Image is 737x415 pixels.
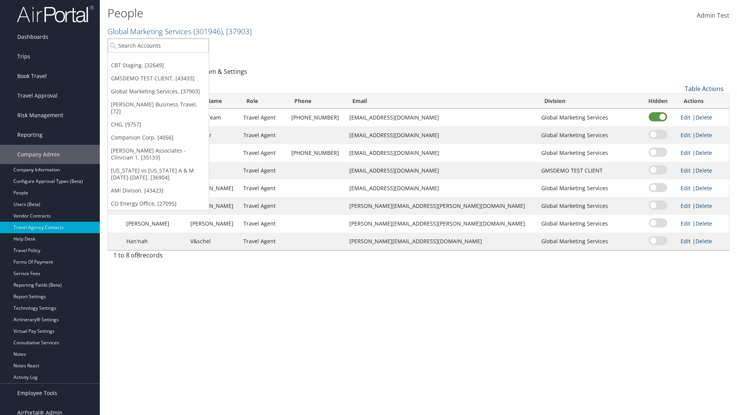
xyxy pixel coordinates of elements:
td: [PHONE_NUMBER] [288,109,345,126]
a: Global Marketing Services [107,26,252,37]
td: [EMAIL_ADDRESS][DOMAIN_NAME] [345,109,538,126]
span: 8 [137,251,140,259]
a: Edit [681,237,691,245]
td: Test [187,162,240,179]
td: Global Marketing Services [537,232,639,250]
td: Global Marketing Services [537,197,639,215]
td: [EMAIL_ADDRESS][DOMAIN_NAME] [345,162,538,179]
td: | [677,162,729,179]
a: Edit [681,167,691,174]
a: [PERSON_NAME] Business Travel, [72] [108,98,209,118]
th: Hidden [639,94,676,109]
td: | [677,197,729,215]
td: Team [187,144,240,162]
th: Division [537,94,639,109]
a: Delete [696,149,712,156]
th: Role [240,94,288,109]
td: [EMAIL_ADDRESS][DOMAIN_NAME] [345,144,538,162]
th: Phone [288,94,345,109]
td: Travel Agent [240,144,288,162]
a: Delete [696,131,712,139]
td: [PERSON_NAME][EMAIL_ADDRESS][DOMAIN_NAME] [345,232,538,250]
td: [EMAIL_ADDRESS][DOMAIN_NAME] [345,179,538,197]
td: [PERSON_NAME] [122,215,187,232]
a: Edit [681,220,691,227]
img: airportal-logo.png [17,5,94,23]
a: GMSDEMO TEST CLIENT, [43433] [108,72,209,85]
td: GMSDEMO TEST CLIENT [537,162,639,179]
td: | [677,126,729,144]
a: CHG, [9757] [108,118,209,131]
td: Traveler [187,126,240,144]
a: AMI Divison, [43423] [108,184,209,197]
td: [PERSON_NAME][EMAIL_ADDRESS][PERSON_NAME][DOMAIN_NAME] [345,215,538,232]
td: Travel Agent [240,179,288,197]
a: Delete [696,202,712,209]
td: Travel Agent [240,126,288,144]
td: | [677,144,729,162]
td: Travel Agent [240,215,288,232]
a: Companion Corp, [4056] [108,131,209,144]
td: Global Marketing Services [537,144,639,162]
span: Reporting [17,125,43,144]
td: [PERSON_NAME] [187,179,240,197]
span: , [ 37903 ] [223,26,252,37]
a: [US_STATE] vs [US_STATE] A & M [DATE]-[DATE], [36904] [108,164,209,184]
a: Edit [681,184,691,192]
a: Delete [696,184,712,192]
span: Admin Test [697,11,729,20]
td: Travel Agent [240,197,288,215]
a: Table Actions [685,85,724,93]
span: Company Admin [17,145,60,164]
span: Dashboards [17,27,48,46]
td: [EMAIL_ADDRESS][DOMAIN_NAME] [345,126,538,144]
td: Global Marketing Services [537,179,639,197]
span: Trips [17,47,30,66]
input: Search Accounts [108,38,209,53]
td: | [677,215,729,232]
a: Edit [681,131,691,139]
td: Global Marketing Services [537,126,639,144]
a: Delete [696,220,712,227]
div: 1 to 8 of records [113,251,257,264]
td: Travel Agent [240,232,288,250]
a: [PERSON_NAME] Associates - Clinician 1, [35133] [108,144,209,164]
a: Delete [696,114,712,121]
td: [PERSON_NAME] [187,197,240,215]
td: Travel Agent [240,162,288,179]
a: CO Energy Office, [27095] [108,197,209,210]
td: | [677,179,729,197]
td: [PERSON_NAME] [187,215,240,232]
th: Actions [677,94,729,109]
td: V&schel [187,232,240,250]
td: Global Marketing Services [537,215,639,232]
td: Global Marketing Services [537,109,639,126]
a: Edit [681,149,691,156]
td: Han'nah [122,232,187,250]
span: Book Travel [17,66,47,86]
span: Risk Management [17,106,63,125]
td: [PERSON_NAME][EMAIL_ADDRESS][PERSON_NAME][DOMAIN_NAME] [345,197,538,215]
td: Agent Team [187,109,240,126]
a: Edit [681,202,691,209]
h1: People [107,5,522,21]
a: CBT Staging, [32649] [108,59,209,72]
td: | [677,109,729,126]
th: Email [345,94,538,109]
span: Employee Tools [17,383,57,403]
td: | [677,232,729,250]
a: Delete [696,167,712,174]
th: Last Name [187,94,240,109]
a: Admin Test [697,4,729,28]
span: ( 301946 ) [193,26,223,37]
a: Edit [681,114,691,121]
span: Travel Approval [17,86,58,105]
a: Team & Settings [200,67,247,76]
td: [PHONE_NUMBER] [288,144,345,162]
a: Delete [696,237,712,245]
a: Global Marketing Services, [37903] [108,85,209,98]
td: Travel Agent [240,109,288,126]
